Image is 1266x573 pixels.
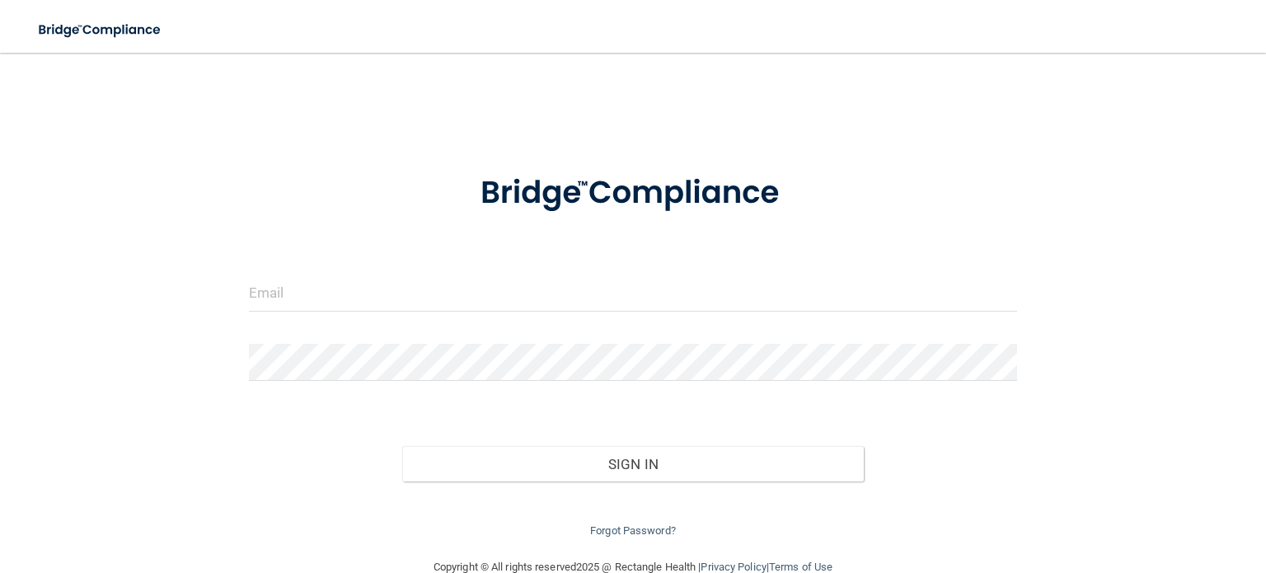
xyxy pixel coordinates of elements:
[402,446,863,482] button: Sign In
[249,275,1017,312] input: Email
[769,561,832,573] a: Terms of Use
[448,152,819,235] img: bridge_compliance_login_screen.278c3ca4.svg
[701,561,766,573] a: Privacy Policy
[590,524,676,537] a: Forgot Password?
[25,13,176,47] img: bridge_compliance_login_screen.278c3ca4.svg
